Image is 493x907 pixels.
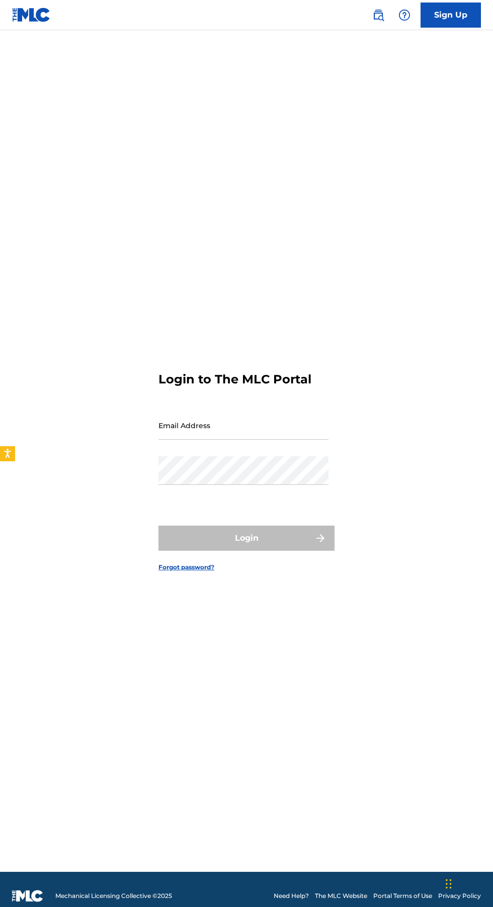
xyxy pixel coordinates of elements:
img: search [372,9,384,21]
div: Help [394,5,415,25]
h3: Login to The MLC Portal [158,372,311,387]
span: Mechanical Licensing Collective © 2025 [55,891,172,900]
img: logo [12,890,43,902]
a: Portal Terms of Use [373,891,432,900]
img: MLC Logo [12,8,51,22]
a: Sign Up [421,3,481,28]
a: Public Search [368,5,388,25]
a: The MLC Website [315,891,367,900]
a: Forgot password? [158,563,214,572]
a: Need Help? [274,891,309,900]
div: Drag [446,869,452,899]
iframe: Chat Widget [443,859,493,907]
a: Privacy Policy [438,891,481,900]
img: help [398,9,410,21]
